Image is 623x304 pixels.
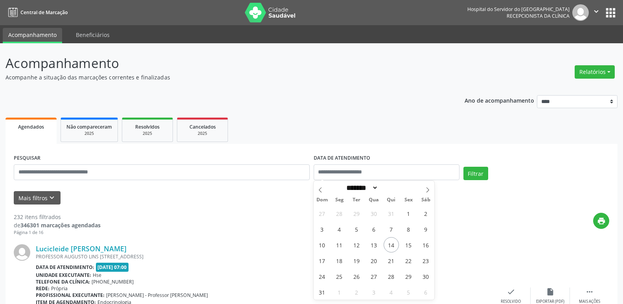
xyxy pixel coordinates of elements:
img: img [572,4,589,21]
button: Filtrar [463,167,488,180]
span: Setembro 1, 2025 [332,284,347,300]
span: Sex [400,197,417,203]
select: Month [344,184,379,192]
span: Agosto 23, 2025 [418,253,434,268]
span: Agosto 11, 2025 [332,237,347,252]
p: Acompanhamento [6,53,434,73]
a: Beneficiários [70,28,115,42]
span: Agosto 20, 2025 [366,253,382,268]
img: img [14,244,30,261]
span: Agosto 10, 2025 [314,237,330,252]
span: Agosto 14, 2025 [384,237,399,252]
span: Agosto 17, 2025 [314,253,330,268]
span: Julho 27, 2025 [314,206,330,221]
p: Acompanhe a situação das marcações correntes e finalizadas [6,73,434,81]
span: Agosto 5, 2025 [349,221,364,237]
span: Agosto 18, 2025 [332,253,347,268]
div: Hospital do Servidor do [GEOGRAPHIC_DATA] [467,6,570,13]
button: Mais filtroskeyboard_arrow_down [14,191,61,205]
span: Agosto 15, 2025 [401,237,416,252]
span: Agosto 28, 2025 [384,269,399,284]
b: Data de atendimento: [36,264,94,271]
i: print [597,217,606,225]
span: Agosto 4, 2025 [332,221,347,237]
a: Central de Marcação [6,6,68,19]
span: Julho 28, 2025 [332,206,347,221]
span: Ter [348,197,365,203]
span: Agosto 31, 2025 [314,284,330,300]
b: Telefone da clínica: [36,278,90,285]
span: Dom [314,197,331,203]
span: Agosto 24, 2025 [314,269,330,284]
label: PESQUISAR [14,152,40,164]
span: Seg [331,197,348,203]
span: Não compareceram [66,123,112,130]
span: Setembro 2, 2025 [349,284,364,300]
strong: 346301 marcações agendadas [20,221,101,229]
span: Agosto 30, 2025 [418,269,434,284]
span: Agosto 25, 2025 [332,269,347,284]
span: Qua [365,197,382,203]
span: Agosto 22, 2025 [401,253,416,268]
span: Agosto 13, 2025 [366,237,382,252]
span: Setembro 4, 2025 [384,284,399,300]
span: Agosto 2, 2025 [418,206,434,221]
div: 2025 [183,131,222,136]
span: Julho 29, 2025 [349,206,364,221]
span: Qui [382,197,400,203]
div: de [14,221,101,229]
span: Própria [51,285,68,292]
button:  [589,4,604,21]
span: Sáb [417,197,434,203]
span: Agosto 6, 2025 [366,221,382,237]
a: Acompanhamento [3,28,62,43]
b: Unidade executante: [36,272,91,278]
span: Setembro 5, 2025 [401,284,416,300]
span: Agosto 21, 2025 [384,253,399,268]
button: print [593,213,609,229]
span: Agosto 7, 2025 [384,221,399,237]
button: apps [604,6,617,20]
span: [DATE] 07:00 [96,263,129,272]
span: Agosto 27, 2025 [366,269,382,284]
span: Julho 30, 2025 [366,206,382,221]
span: Agosto 9, 2025 [418,221,434,237]
span: Agosto 3, 2025 [314,221,330,237]
span: Julho 31, 2025 [384,206,399,221]
div: 232 itens filtrados [14,213,101,221]
span: Resolvidos [135,123,160,130]
input: Year [378,184,404,192]
i:  [592,7,601,16]
i:  [585,287,594,296]
b: Profissional executante: [36,292,105,298]
div: PROFESSOR AUGUSTO LINS [STREET_ADDRESS] [36,253,491,260]
div: 2025 [66,131,112,136]
span: Central de Marcação [20,9,68,16]
i: check [507,287,515,296]
span: Cancelados [189,123,216,130]
span: Agosto 16, 2025 [418,237,434,252]
span: Recepcionista da clínica [507,13,570,19]
span: Agosto 1, 2025 [401,206,416,221]
span: Agosto 19, 2025 [349,253,364,268]
a: Lucicleide [PERSON_NAME] [36,244,127,253]
label: DATA DE ATENDIMENTO [314,152,370,164]
p: Ano de acompanhamento [465,95,534,105]
span: Hse [93,272,101,278]
div: 2025 [128,131,167,136]
span: [PHONE_NUMBER] [92,278,134,285]
span: Setembro 3, 2025 [366,284,382,300]
b: Rede: [36,285,50,292]
span: Setembro 6, 2025 [418,284,434,300]
span: [PERSON_NAME] - Professor [PERSON_NAME] [106,292,208,298]
span: Agosto 29, 2025 [401,269,416,284]
span: Agosto 8, 2025 [401,221,416,237]
span: Agendados [18,123,44,130]
button: Relatórios [575,65,615,79]
span: Agosto 26, 2025 [349,269,364,284]
i: keyboard_arrow_down [48,193,56,202]
i: insert_drive_file [546,287,555,296]
span: Agosto 12, 2025 [349,237,364,252]
div: Página 1 de 16 [14,229,101,236]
